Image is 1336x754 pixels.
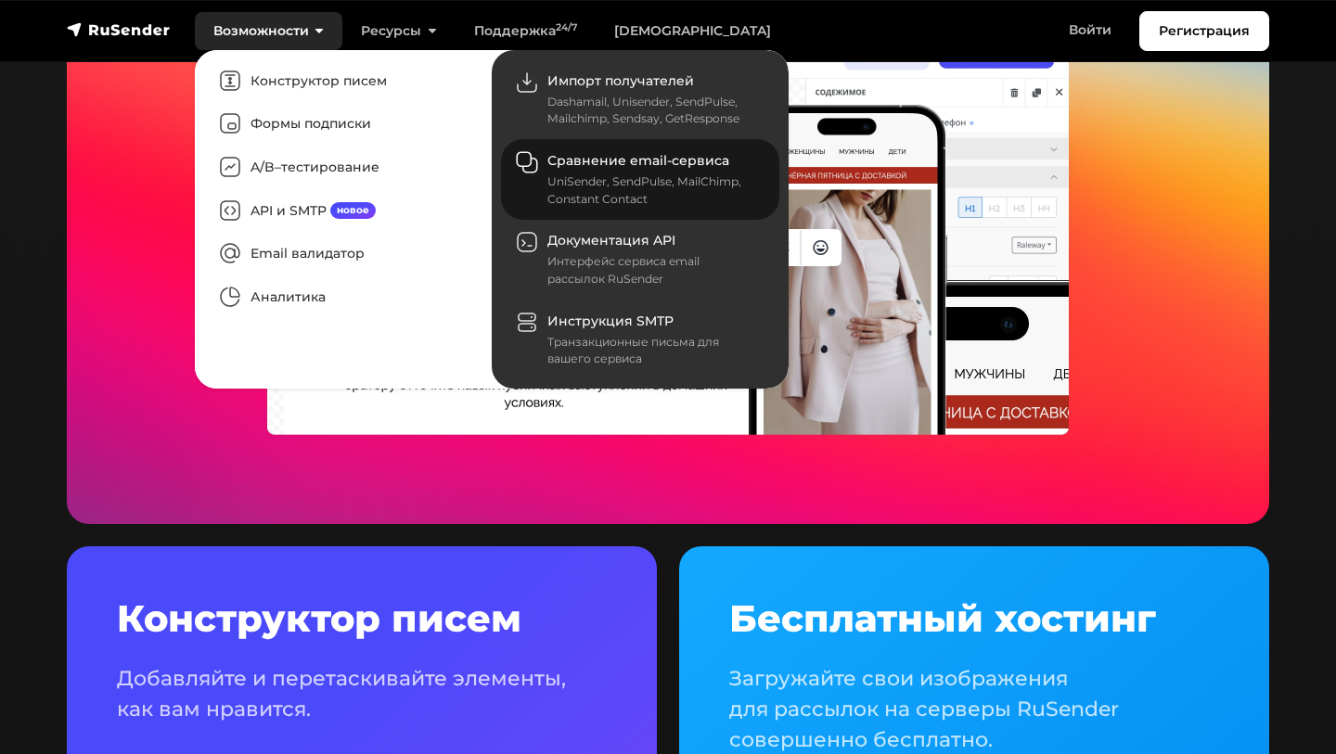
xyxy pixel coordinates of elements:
div: Транзакционные письма для вашего сервиса [547,334,757,368]
img: RuSender [67,20,171,39]
div: Dashamail, Unisender, SendPulse, Mailchimp, Sendsay, GetResponse [547,94,757,128]
p: Добавляйте и перетаскивайте элементы, как вам нравится. [117,663,607,724]
h3: Конструктор писем [117,596,607,641]
div: UniSender, SendPulse, MailChimp, Constant Contact [547,173,757,208]
a: Email валидатор [204,233,482,276]
a: Ресурсы [342,12,455,50]
a: Конструктор писем [204,59,482,103]
div: Интерфейс сервиса email рассылок RuSender [547,253,757,288]
a: Войти [1050,11,1130,49]
a: Регистрация [1139,11,1269,51]
a: Формы подписки [204,103,482,147]
a: [DEMOGRAPHIC_DATA] [596,12,790,50]
span: Сравнение email-сервиса [547,152,729,169]
span: Документация API [547,232,675,249]
span: новое [330,202,376,219]
span: Импорт получателей [547,72,694,89]
a: API и SMTPновое [204,189,482,233]
h3: Бесплатный хостинг [729,596,1219,641]
a: Документация API Интерфейс сервиса email рассылок RuSender [501,220,779,300]
a: Аналитика [204,275,482,319]
span: Инструкция SMTP [547,313,674,329]
a: Инструкция SMTP Транзакционные письма для вашего сервиса [501,300,779,379]
a: A/B–тестирование [204,146,482,189]
a: Сравнение email-сервиса UniSender, SendPulse, MailChimp, Constant Contact [501,139,779,219]
sup: 24/7 [556,21,577,33]
a: Импорт получателей Dashamail, Unisender, SendPulse, Mailchimp, Sendsay, GetResponse [501,59,779,139]
a: Поддержка24/7 [456,12,596,50]
a: Возможности [195,12,342,50]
